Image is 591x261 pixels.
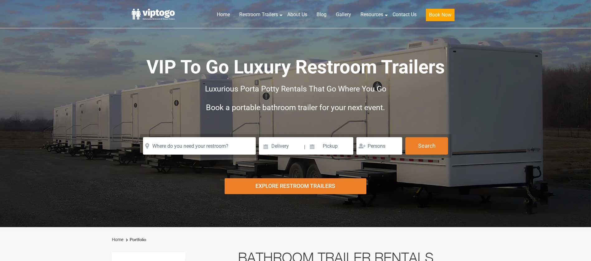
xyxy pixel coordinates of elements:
[306,137,354,155] input: Pickup
[304,137,305,157] span: |
[112,237,123,242] a: Home
[356,137,402,155] input: Persons
[426,9,455,21] button: Book Now
[146,56,445,78] span: VIP To Go Luxury Restroom Trailers
[205,84,386,93] span: Luxurious Porta Potty Rentals That Go Where You Go
[225,178,366,194] div: Explore Restroom Trailers
[212,8,235,21] a: Home
[235,8,283,21] a: Restroom Trailers
[312,8,331,21] a: Blog
[331,8,356,21] a: Gallery
[124,236,146,244] li: Portfolio
[206,103,385,112] span: Book a portable bathroom trailer for your next event.
[421,8,459,25] a: Book Now
[388,8,421,21] a: Contact Us
[259,137,303,155] input: Delivery
[143,137,256,155] input: Where do you need your restroom?
[356,8,388,21] a: Resources
[283,8,312,21] a: About Us
[405,137,448,155] button: Search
